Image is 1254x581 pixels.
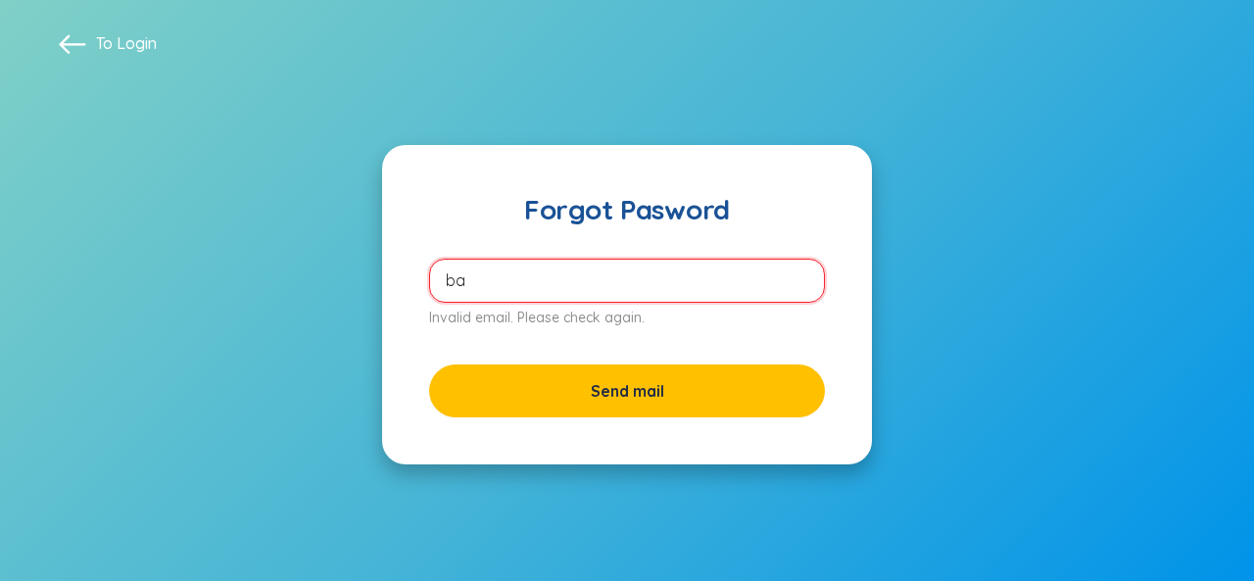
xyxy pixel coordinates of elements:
[429,259,825,303] input: Enter your email
[96,32,157,54] span: To
[117,33,157,53] a: Login
[429,192,825,227] div: Forgot Pasword
[591,380,664,402] span: Send mail
[429,307,825,328] div: Invalid email. Please check again.
[429,364,825,417] button: Send mail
